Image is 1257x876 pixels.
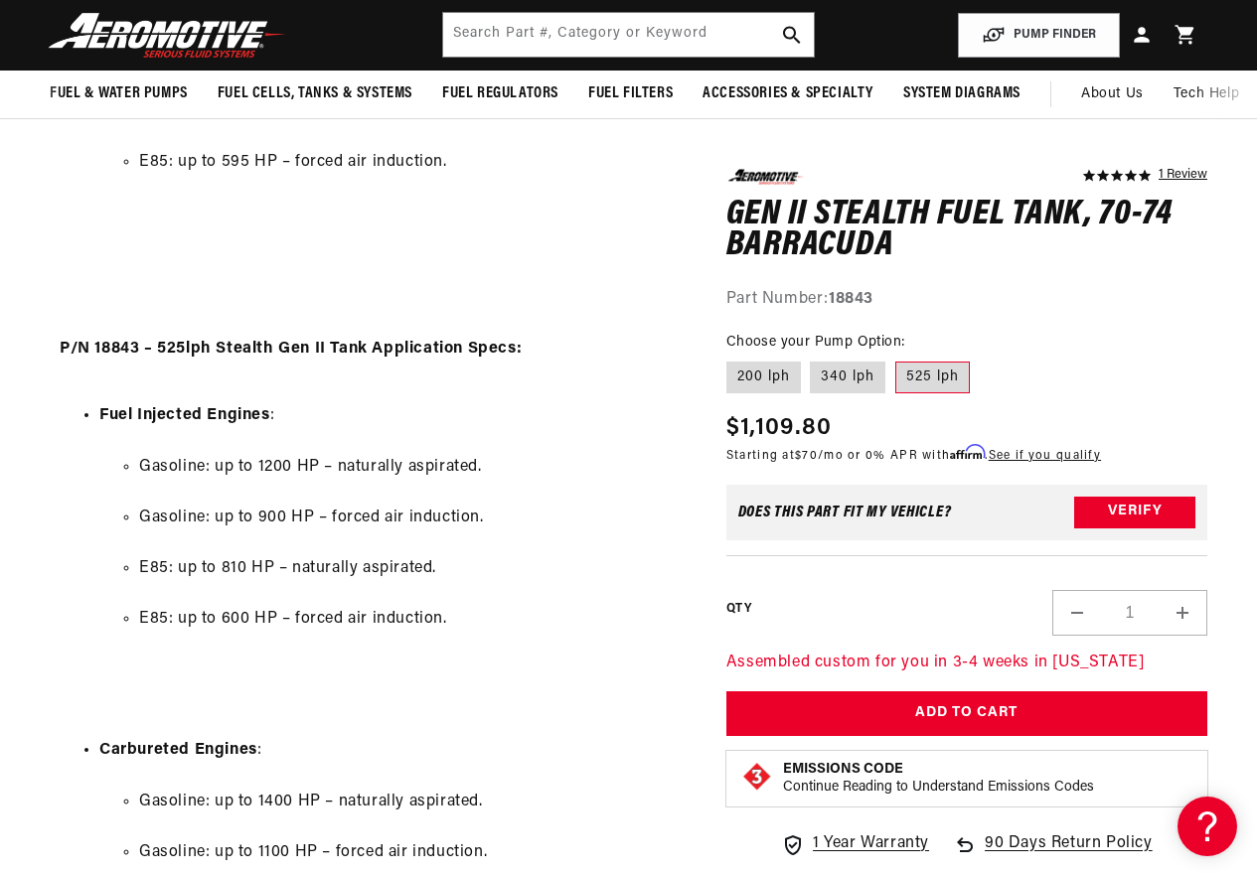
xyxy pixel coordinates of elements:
[1174,83,1239,105] span: Tech Help
[741,760,773,792] img: Emissions code
[139,455,677,481] li: Gasoline: up to 1200 HP – naturally aspirated.
[1159,71,1254,118] summary: Tech Help
[43,12,291,59] img: Aeromotive
[888,71,1035,117] summary: System Diagrams
[726,199,1207,261] h1: Gen II Stealth Fuel Tank, 70-74 Barracuda
[783,760,1094,796] button: Emissions CodeContinue Reading to Understand Emissions Codes
[139,607,677,633] li: E85: up to 600 HP – forced air induction.
[985,830,1153,876] span: 90 Days Return Policy
[989,449,1101,461] a: See if you qualify - Learn more about Affirm Financing (opens in modal)
[903,83,1021,104] span: System Diagrams
[726,409,833,445] span: $1,109.80
[829,290,873,306] strong: 18843
[726,601,751,618] label: QTY
[443,13,814,57] input: Search by Part Number, Category or Keyword
[895,362,970,393] label: 525 lph
[953,830,1153,876] a: 90 Days Return Policy
[60,341,522,357] strong: P/N 18843 – 525lph Stealth Gen II Tank Application Specs:
[950,444,985,459] span: Affirm
[35,71,203,117] summary: Fuel & Water Pumps
[1074,496,1195,527] button: Verify
[139,506,677,531] li: Gasoline: up to 900 HP – forced air induction.
[99,403,677,713] li: :
[203,71,427,117] summary: Fuel Cells, Tanks & Systems
[726,445,1101,464] p: Starting at /mo or 0% APR with .
[703,83,873,104] span: Accessories & Specialty
[218,83,412,104] span: Fuel Cells, Tanks & Systems
[688,71,888,117] summary: Accessories & Specialty
[573,71,688,117] summary: Fuel Filters
[139,150,677,176] li: E85: up to 595 HP – forced air induction.
[99,407,270,423] strong: Fuel Injected Engines
[726,362,801,393] label: 200 lph
[1159,169,1207,183] a: 1 reviews
[726,332,907,353] legend: Choose your Pump Option:
[726,691,1207,736] button: Add to Cart
[738,504,952,519] div: Does This part fit My vehicle?
[781,830,929,856] a: 1 Year Warranty
[783,761,903,776] strong: Emissions Code
[1066,71,1159,118] a: About Us
[427,71,573,117] summary: Fuel Regulators
[139,840,677,866] li: Gasoline: up to 1100 HP – forced air induction.
[588,83,673,104] span: Fuel Filters
[958,13,1120,58] button: PUMP FINDER
[139,556,677,582] li: E85: up to 810 HP – naturally aspirated.
[99,742,257,758] strong: Carbureted Engines
[442,83,558,104] span: Fuel Regulators
[795,449,818,461] span: $70
[1081,86,1144,101] span: About Us
[770,13,814,57] button: search button
[139,790,677,815] li: Gasoline: up to 1400 HP – naturally aspirated.
[810,362,885,393] label: 340 lph
[726,650,1207,675] p: Assembled custom for you in 3-4 weeks in [US_STATE]
[783,778,1094,796] p: Continue Reading to Understand Emissions Codes
[50,83,188,104] span: Fuel & Water Pumps
[726,286,1207,312] div: Part Number:
[813,830,929,856] span: 1 Year Warranty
